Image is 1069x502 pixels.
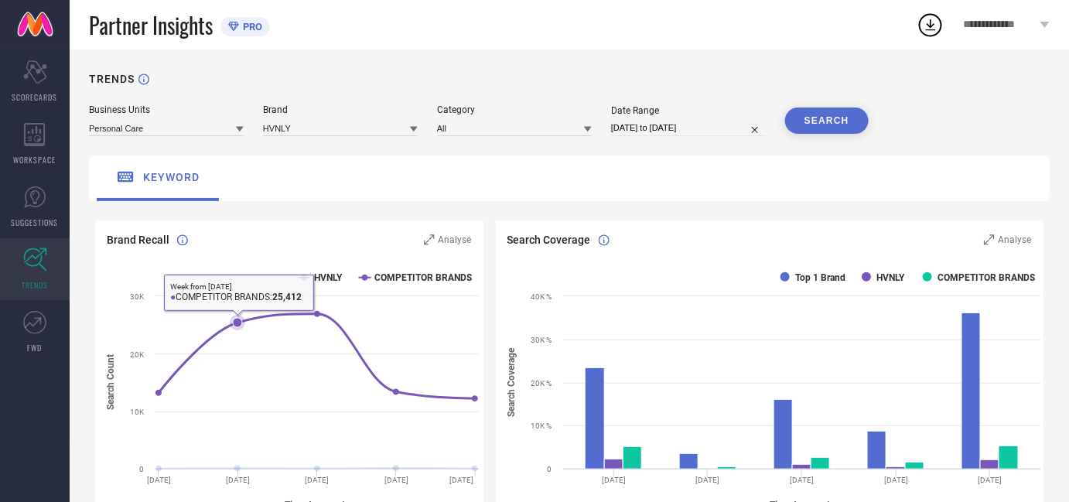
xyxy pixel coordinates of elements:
[105,355,116,411] tspan: Search Count
[375,272,473,283] text: COMPETITOR BRANDS
[22,279,48,291] span: TRENDS
[107,234,169,246] span: Brand Recall
[611,120,766,136] input: Select date range
[507,234,591,246] span: Search Coverage
[547,465,552,473] text: 0
[999,234,1032,245] span: Analyse
[449,476,473,484] text: [DATE]
[978,476,1002,484] text: [DATE]
[143,171,200,183] span: keyword
[89,104,244,115] div: Business Units
[795,272,845,283] text: Top 1 Brand
[130,408,145,416] text: 10K
[139,465,144,473] text: 0
[226,476,250,484] text: [DATE]
[147,476,171,484] text: [DATE]
[28,342,43,353] span: FWD
[239,21,262,32] span: PRO
[314,272,343,283] text: HVNLY
[89,73,135,85] h1: TRENDS
[695,476,719,484] text: [DATE]
[531,422,552,430] text: 10K %
[917,11,944,39] div: Open download list
[602,476,626,484] text: [DATE]
[531,336,552,344] text: 30K %
[884,476,908,484] text: [DATE]
[14,154,56,166] span: WORKSPACE
[130,350,145,359] text: 20K
[876,272,905,283] text: HVNLY
[89,9,213,41] span: Partner Insights
[785,108,869,134] button: SEARCH
[12,217,59,228] span: SUGGESTIONS
[12,91,58,103] span: SCORECARDS
[984,234,995,245] svg: Zoom
[938,272,1035,283] text: COMPETITOR BRANDS
[306,476,330,484] text: [DATE]
[506,347,517,417] tspan: Search Coverage
[384,476,408,484] text: [DATE]
[130,292,145,301] text: 30K
[439,234,472,245] span: Analyse
[790,476,814,484] text: [DATE]
[263,104,418,115] div: Brand
[437,104,592,115] div: Category
[531,292,552,301] text: 40K %
[424,234,435,245] svg: Zoom
[611,105,766,116] div: Date Range
[531,379,552,388] text: 20K %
